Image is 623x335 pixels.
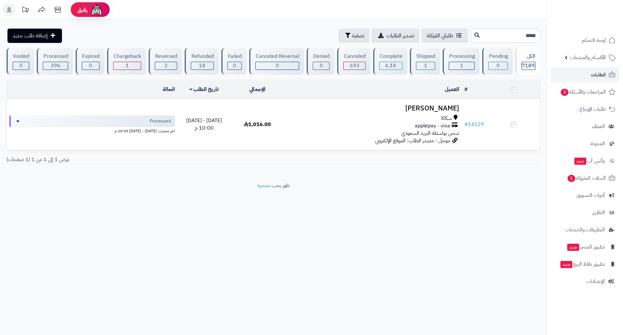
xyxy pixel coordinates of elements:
div: 1 [114,62,141,70]
div: 2 [155,62,177,70]
a: # [464,85,468,93]
div: الكل [521,53,535,60]
span: تطبيق المتجر [567,242,605,251]
a: Chargeback 1 [106,48,147,75]
span: الإعدادات [586,277,605,286]
span: # [464,121,468,128]
a: السلات المتروكة1 [551,170,619,186]
div: 6077 [380,62,402,70]
a: #14129 [464,121,484,128]
a: الإجمالي [249,85,265,93]
a: Canceled 693 [336,48,372,75]
span: الأقسام والمنتجات [570,53,606,62]
span: السلات المتروكة [567,174,606,183]
div: 1 [416,62,435,70]
a: إضافة طلب جديد [7,29,62,43]
div: Complete [379,53,402,60]
div: Canceled [343,53,365,60]
a: Failed 0 [220,48,248,75]
a: الكل7189 [514,48,542,75]
a: تطبيق نقاط البيعجديد [551,256,619,272]
div: Chargeback [113,53,141,60]
a: العميل [445,85,459,93]
span: تصدير الطلبات [386,32,414,40]
span: طلبات الإرجاع [580,105,606,114]
span: 1 [126,62,129,70]
div: 0 [489,62,507,70]
span: 1 [460,62,463,70]
span: 1 [568,175,576,182]
div: Refunded [191,53,214,60]
a: Pending 0 [481,48,514,75]
span: [DATE] - [DATE] 10:00 م [186,117,222,132]
span: جديد [567,244,579,251]
div: عرض 1 إلى 1 من 1 (1 صفحات) [2,156,274,163]
span: 1 [424,62,427,70]
a: الإعدادات [551,274,619,289]
a: المدونة [551,136,619,151]
span: 18 [199,62,205,70]
span: العملاء [592,122,605,131]
span: 0 [320,62,323,70]
a: Processed 396 [35,48,74,75]
div: 1 [449,62,474,70]
div: Processed [43,53,68,60]
a: تصدير الطلبات [372,29,420,43]
div: 0 [82,62,99,70]
span: 7189 [522,62,535,70]
button: تصفية [338,29,370,43]
div: 0 [13,62,29,70]
span: تطبيق نقاط البيع [560,260,605,269]
a: Canceled Reversal 0 [248,48,305,75]
span: وآتس آب [574,156,605,165]
a: طلبات الإرجاع [551,101,619,117]
span: 693 [350,62,360,70]
div: اخر تحديث: [DATE] - [DATE] 10:35 م [9,127,175,134]
a: Complete 6.1K [372,48,409,75]
span: 396 [51,62,60,70]
div: Expired [82,53,100,60]
a: Voided 0 [5,48,35,75]
span: 1,016.00 [244,121,271,128]
span: طلباتي المُوكلة [427,32,453,40]
a: Processing 1 [441,48,481,75]
div: 396 [43,62,67,70]
span: Processed [150,118,171,124]
span: التطبيقات والخدمات [565,225,605,234]
span: applepay - visa [415,122,450,130]
span: 2 [165,62,168,70]
a: Refunded 18 [183,48,220,75]
div: Reversed [155,53,177,60]
span: 6.1K [385,62,396,70]
span: المراجعات والأسئلة [560,87,606,97]
span: سكاكا [441,115,452,122]
div: 693 [344,62,365,70]
div: 0 [256,62,299,70]
a: تحديثات المنصة [17,3,33,18]
span: إضافة طلب جديد [13,32,48,40]
span: 0 [233,62,236,70]
img: logo-2.png [579,15,617,29]
div: Denied [313,53,330,60]
div: Voided [13,53,29,60]
span: أدوات التسويق [577,191,605,200]
a: متجرة [257,182,269,189]
a: Shipped 1 [409,48,441,75]
div: Canceled Reversal [255,53,299,60]
div: Processing [449,53,475,60]
span: 0 [276,62,279,70]
h3: [PERSON_NAME] [287,105,459,112]
span: 3 [561,89,569,96]
span: تصفية [352,32,364,40]
div: Failed [227,53,242,60]
span: لوحة التحكم [582,36,606,45]
span: 0 [496,62,500,70]
span: رفيق [77,6,88,14]
a: تاريخ الطلب [189,85,219,93]
span: 0 [19,62,23,70]
span: 0 [89,62,92,70]
div: 0 [228,62,241,70]
a: تطبيق المتجرجديد [551,239,619,255]
span: شحن بواسطة البريد السعودي [401,129,459,137]
a: لوحة التحكم [551,32,619,48]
